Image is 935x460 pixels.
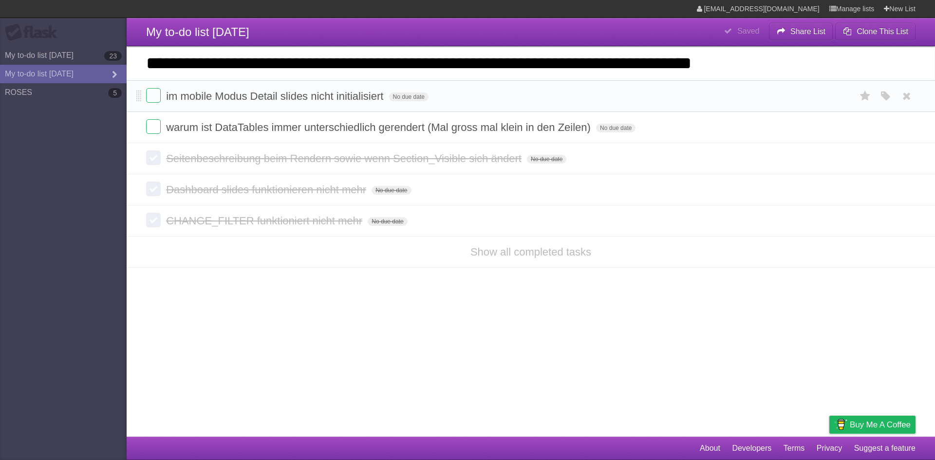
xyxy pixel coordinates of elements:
[700,439,720,458] a: About
[856,88,875,104] label: Star task
[834,416,847,433] img: Buy me a coffee
[854,439,916,458] a: Suggest a feature
[166,121,593,133] span: warum ist DataTables immer unterschiedlich gerendert (Mal gross mal klein in den Zeilen)
[732,439,771,458] a: Developers
[850,416,911,433] span: Buy me a coffee
[857,27,908,36] b: Clone This List
[527,155,566,164] span: No due date
[372,186,411,195] span: No due date
[784,439,805,458] a: Terms
[596,124,636,132] span: No due date
[108,88,122,98] b: 5
[368,217,407,226] span: No due date
[769,23,833,40] button: Share List
[146,150,161,165] label: Done
[829,416,916,434] a: Buy me a coffee
[146,25,249,38] span: My to-do list [DATE]
[737,27,759,35] b: Saved
[817,439,842,458] a: Privacy
[166,184,369,196] span: Dashboard slides funktionieren nicht mehr
[5,24,63,41] div: Flask
[104,51,122,61] b: 23
[166,152,524,165] span: Seitenbeschreibung beim Rendern sowie wenn Section_Visible sich ändert
[470,246,591,258] a: Show all completed tasks
[166,215,365,227] span: CHANGE_FILTER funktioniert nicht mehr
[389,92,429,101] span: No due date
[146,182,161,196] label: Done
[146,119,161,134] label: Done
[166,90,386,102] span: im mobile Modus Detail slides nicht initialisiert
[790,27,825,36] b: Share List
[835,23,916,40] button: Clone This List
[146,213,161,227] label: Done
[146,88,161,103] label: Done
